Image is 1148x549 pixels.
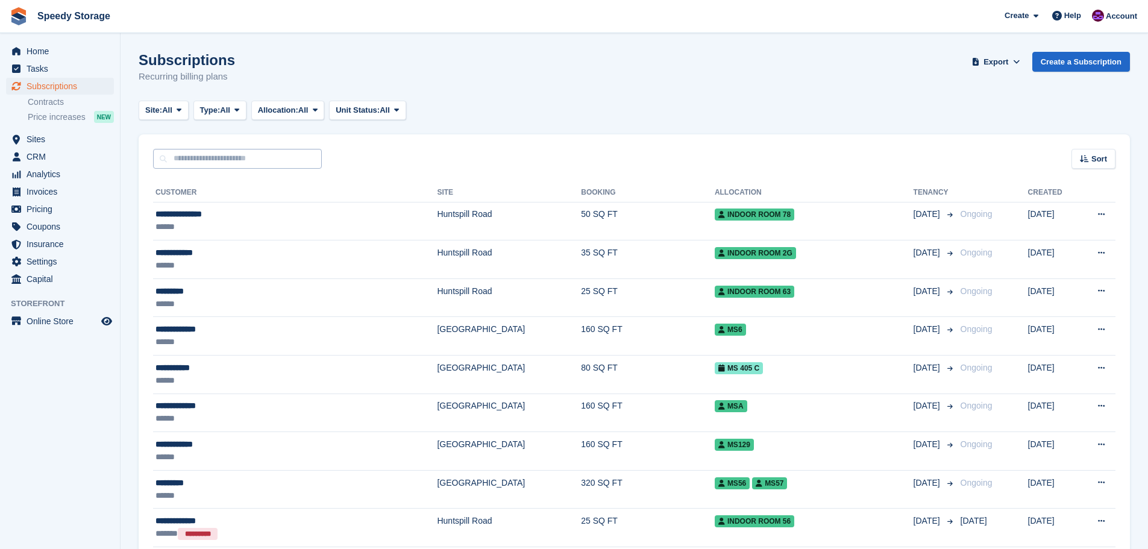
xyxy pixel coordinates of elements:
a: menu [6,166,114,183]
th: Created [1028,183,1079,202]
th: Booking [581,183,715,202]
button: Export [970,52,1023,72]
td: 50 SQ FT [581,202,715,240]
td: Huntspill Road [437,278,581,317]
span: Ongoing [961,478,993,488]
span: Home [27,43,99,60]
td: 160 SQ FT [581,317,715,356]
img: stora-icon-8386f47178a22dfd0bd8f6a31ec36ba5ce8667c1dd55bd0f319d3a0aa187defe.svg [10,7,28,25]
span: [DATE] [914,477,943,489]
span: MS129 [715,439,754,451]
a: Preview store [99,314,114,328]
td: [GEOGRAPHIC_DATA] [437,394,581,432]
button: Unit Status: All [329,101,406,121]
span: MS56 [715,477,750,489]
span: Subscriptions [27,78,99,95]
button: Site: All [139,101,189,121]
span: Sites [27,131,99,148]
th: Site [437,183,581,202]
span: Ongoing [961,363,993,372]
th: Tenancy [914,183,956,202]
p: Recurring billing plans [139,70,235,84]
a: menu [6,236,114,253]
span: Indoor Room 2G [715,247,796,259]
span: All [162,104,172,116]
span: MSA [715,400,747,412]
span: [DATE] [914,246,943,259]
span: Ongoing [961,401,993,410]
span: Invoices [27,183,99,200]
span: Price increases [28,111,86,123]
th: Allocation [715,183,914,202]
a: Create a Subscription [1032,52,1130,72]
td: 80 SQ FT [581,356,715,394]
span: [DATE] [961,516,987,525]
span: [DATE] [914,208,943,221]
a: menu [6,218,114,235]
a: menu [6,60,114,77]
span: CRM [27,148,99,165]
a: menu [6,43,114,60]
span: Export [983,56,1008,68]
td: [GEOGRAPHIC_DATA] [437,432,581,471]
img: Dan Jackson [1092,10,1104,22]
td: [GEOGRAPHIC_DATA] [437,317,581,356]
span: All [298,104,309,116]
td: [DATE] [1028,432,1079,471]
span: Ongoing [961,286,993,296]
td: [DATE] [1028,394,1079,432]
span: Ongoing [961,209,993,219]
a: Price increases NEW [28,110,114,124]
a: menu [6,78,114,95]
td: [DATE] [1028,470,1079,509]
span: Sort [1091,153,1107,165]
span: [DATE] [914,323,943,336]
button: Allocation: All [251,101,325,121]
span: Help [1064,10,1081,22]
span: MS57 [752,477,787,489]
a: menu [6,313,114,330]
span: Allocation: [258,104,298,116]
span: Indoor Room 56 [715,515,794,527]
td: 25 SQ FT [581,278,715,317]
div: NEW [94,111,114,123]
td: [DATE] [1028,356,1079,394]
td: [DATE] [1028,317,1079,356]
span: Insurance [27,236,99,253]
span: Capital [27,271,99,287]
td: 320 SQ FT [581,470,715,509]
span: [DATE] [914,400,943,412]
td: 160 SQ FT [581,432,715,471]
span: All [380,104,390,116]
a: Contracts [28,96,114,108]
a: menu [6,201,114,218]
td: [DATE] [1028,202,1079,240]
span: [DATE] [914,515,943,527]
span: Type: [200,104,221,116]
span: Unit Status: [336,104,380,116]
a: menu [6,131,114,148]
th: Customer [153,183,437,202]
span: [DATE] [914,438,943,451]
span: Ongoing [961,324,993,334]
span: Indoor Room 78 [715,209,794,221]
td: [GEOGRAPHIC_DATA] [437,356,581,394]
span: Pricing [27,201,99,218]
td: [DATE] [1028,240,1079,279]
td: [GEOGRAPHIC_DATA] [437,470,581,509]
a: menu [6,148,114,165]
button: Type: All [193,101,246,121]
td: [DATE] [1028,278,1079,317]
span: Analytics [27,166,99,183]
span: Ongoing [961,248,993,257]
td: [DATE] [1028,509,1079,547]
a: Speedy Storage [33,6,115,26]
span: MS 405 C [715,362,763,374]
span: Indoor Room 63 [715,286,794,298]
span: MS6 [715,324,746,336]
td: 160 SQ FT [581,394,715,432]
span: Ongoing [961,439,993,449]
span: [DATE] [914,362,943,374]
span: Settings [27,253,99,270]
td: 25 SQ FT [581,509,715,547]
